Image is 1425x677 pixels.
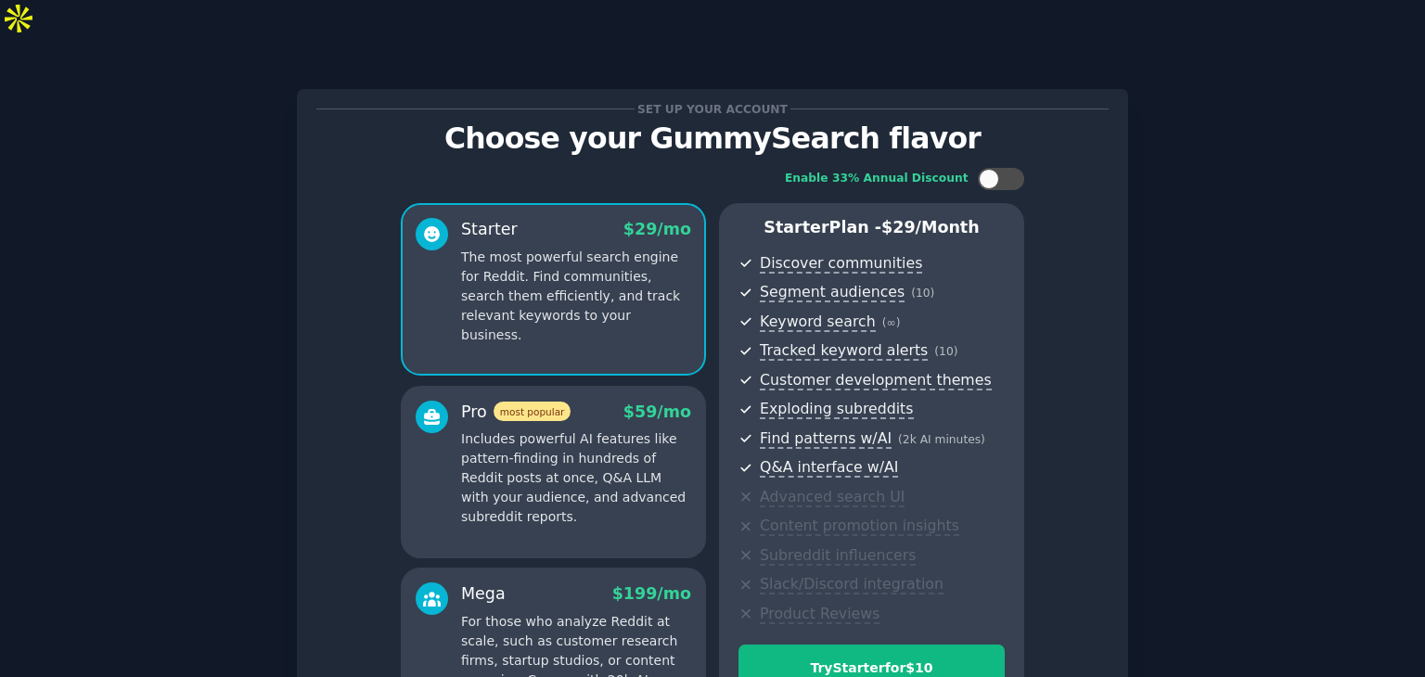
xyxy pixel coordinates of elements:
[934,345,957,358] span: ( 10 )
[760,283,905,302] span: Segment audiences
[785,171,969,187] div: Enable 33% Annual Discount
[760,488,905,507] span: Advanced search UI
[623,220,691,238] span: $ 29 /mo
[760,458,898,478] span: Q&A interface w/AI
[911,287,934,300] span: ( 10 )
[461,401,571,424] div: Pro
[760,371,992,390] span: Customer development themes
[623,402,691,421] span: $ 59 /mo
[461,248,691,345] p: The most powerful search engine for Reddit. Find communities, search them efficiently, and track ...
[882,316,901,329] span: ( ∞ )
[760,575,944,594] span: Slack/Discord integration
[760,400,913,419] span: Exploding subreddits
[760,546,916,566] span: Subreddit influencers
[760,517,959,536] span: Content promotion insights
[760,254,922,274] span: Discover communities
[738,216,1005,239] p: Starter Plan -
[881,218,980,236] span: $ 29 /month
[760,341,928,361] span: Tracked keyword alerts
[760,313,876,332] span: Keyword search
[635,99,791,119] span: Set up your account
[898,433,985,446] span: ( 2k AI minutes )
[760,605,879,624] span: Product Reviews
[461,218,518,241] div: Starter
[461,429,691,527] p: Includes powerful AI features like pattern-finding in hundreds of Reddit posts at once, Q&A LLM w...
[461,582,506,606] div: Mega
[760,429,892,449] span: Find patterns w/AI
[612,584,691,603] span: $ 199 /mo
[316,122,1109,155] p: Choose your GummySearch flavor
[494,402,571,421] span: most popular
